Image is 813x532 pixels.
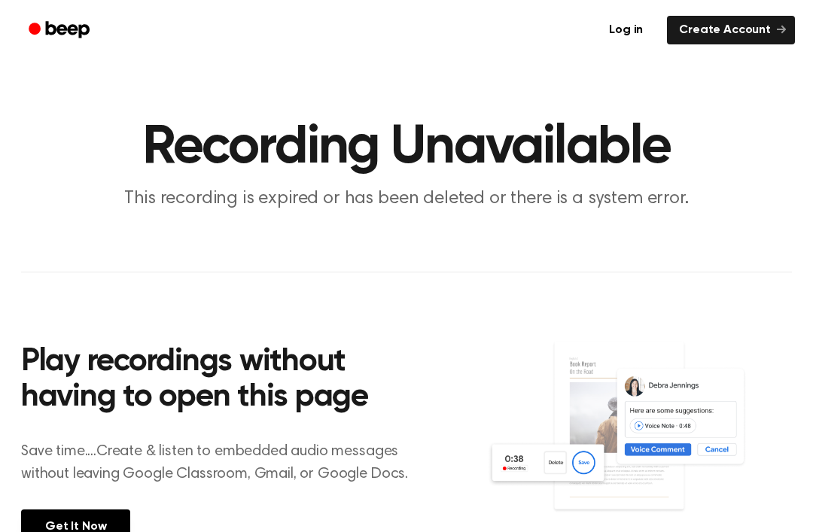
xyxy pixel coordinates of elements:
h2: Play recordings without having to open this page [21,345,427,416]
p: Save time....Create & listen to embedded audio messages without leaving Google Classroom, Gmail, ... [21,440,427,485]
a: Log in [594,13,658,47]
a: Beep [18,16,103,45]
a: Create Account [667,16,795,44]
p: This recording is expired or has been deleted or there is a system error. [117,187,696,211]
h1: Recording Unavailable [21,120,792,175]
